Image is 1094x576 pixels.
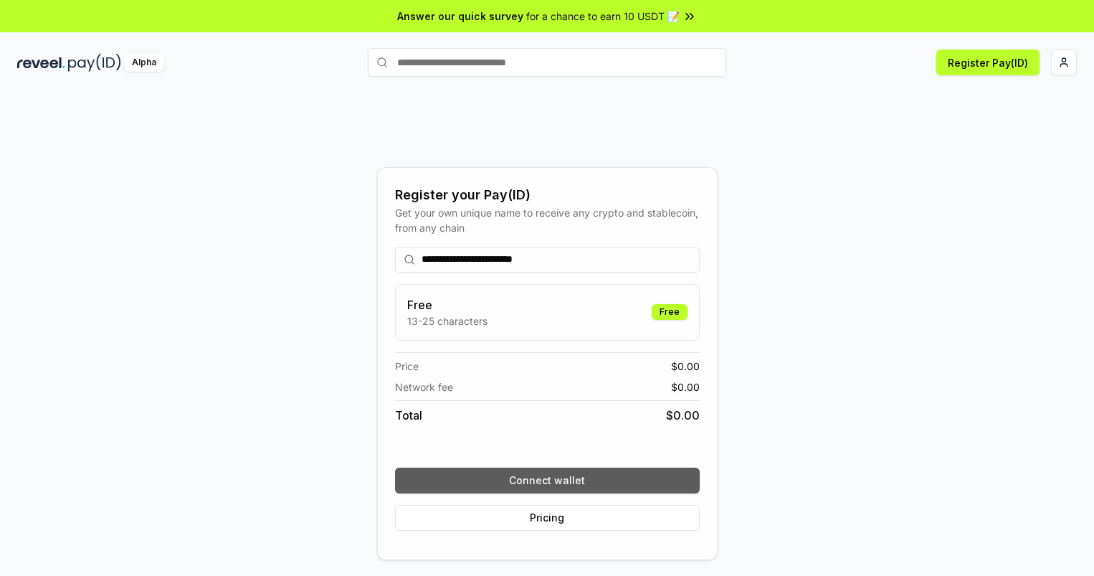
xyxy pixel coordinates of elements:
[68,54,121,72] img: pay_id
[652,304,688,320] div: Free
[395,468,700,494] button: Connect wallet
[395,205,700,235] div: Get your own unique name to receive any crypto and stablecoin, from any chain
[395,505,700,531] button: Pricing
[395,407,422,424] span: Total
[407,313,487,329] p: 13-25 characters
[395,379,453,395] span: Network fee
[666,407,700,424] span: $ 0.00
[671,379,700,395] span: $ 0.00
[395,185,700,205] div: Register your Pay(ID)
[395,359,419,374] span: Price
[407,296,487,313] h3: Free
[17,54,65,72] img: reveel_dark
[936,49,1040,75] button: Register Pay(ID)
[526,9,680,24] span: for a chance to earn 10 USDT 📝
[397,9,523,24] span: Answer our quick survey
[124,54,164,72] div: Alpha
[671,359,700,374] span: $ 0.00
